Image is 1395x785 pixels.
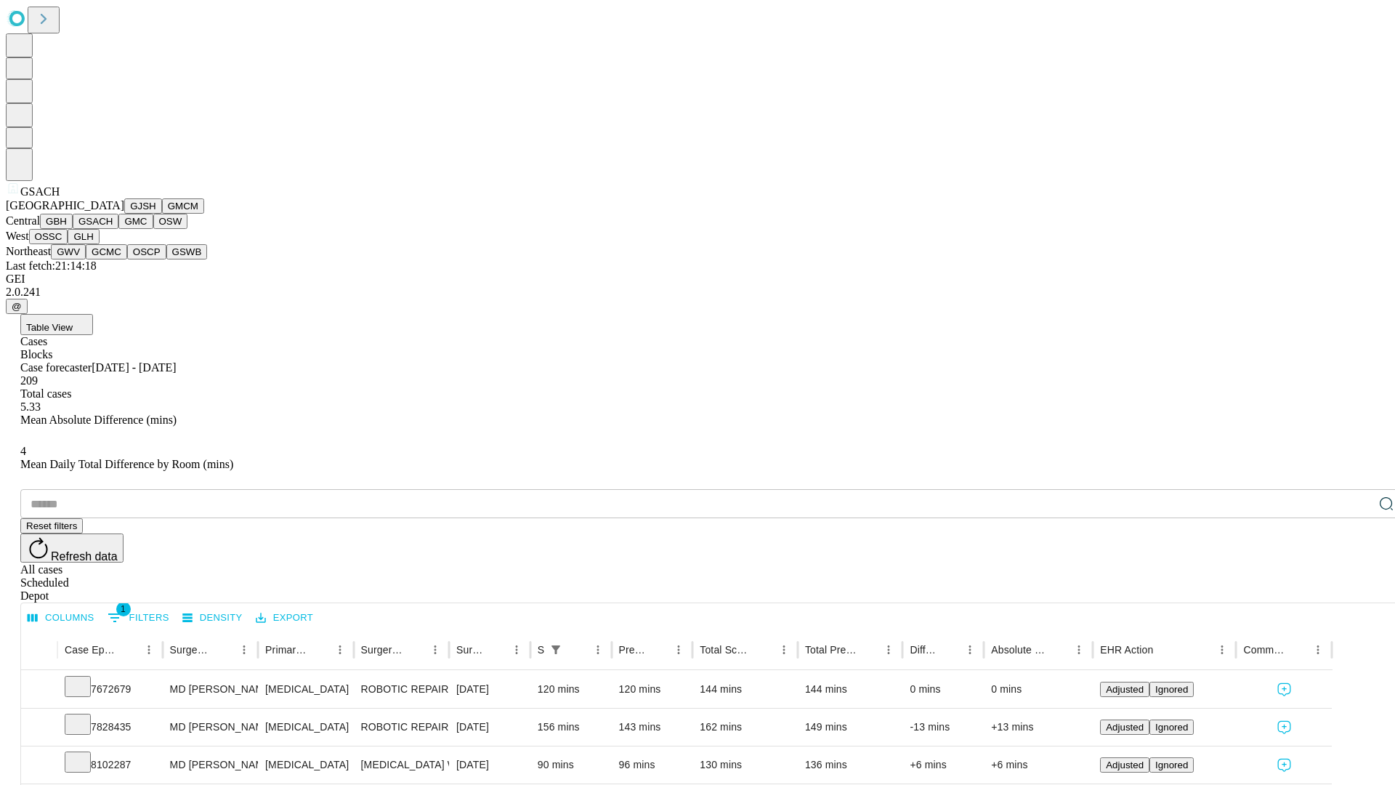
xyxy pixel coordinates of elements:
[65,644,117,656] div: Case Epic Id
[51,550,118,563] span: Refresh data
[65,746,155,784] div: 8102287
[939,640,960,660] button: Sort
[170,709,251,746] div: MD [PERSON_NAME] Md
[774,640,794,660] button: Menu
[92,361,176,374] span: [DATE] - [DATE]
[858,640,878,660] button: Sort
[619,671,686,708] div: 120 mins
[1243,644,1285,656] div: Comments
[991,709,1085,746] div: +13 mins
[179,607,246,629] button: Density
[65,709,155,746] div: 7828435
[910,644,938,656] div: Difference
[1100,682,1149,697] button: Adjusted
[1106,722,1144,733] span: Adjusted
[6,273,1389,286] div: GEI
[1308,640,1328,660] button: Menu
[1100,720,1149,735] button: Adjusted
[20,534,124,563] button: Refresh data
[538,709,604,746] div: 156 mins
[116,602,131,616] span: 1
[118,640,139,660] button: Sort
[6,286,1389,299] div: 2.0.241
[6,214,40,227] span: Central
[805,671,896,708] div: 144 mins
[330,640,350,660] button: Menu
[20,387,71,400] span: Total cases
[805,644,857,656] div: Total Predicted Duration
[700,709,790,746] div: 162 mins
[153,214,188,229] button: OSW
[361,709,442,746] div: ROBOTIC REPAIR INITIAL INCISIONAL /VENTRAL [MEDICAL_DATA] REDUCIBLE
[588,640,608,660] button: Menu
[456,671,523,708] div: [DATE]
[127,244,166,259] button: OSCP
[700,671,790,708] div: 144 mins
[1069,640,1089,660] button: Menu
[68,229,99,244] button: GLH
[6,199,124,212] span: [GEOGRAPHIC_DATA]
[1106,684,1144,695] span: Adjusted
[878,640,899,660] button: Menu
[619,644,647,656] div: Predicted In Room Duration
[910,746,976,784] div: +6 mins
[86,244,127,259] button: GCMC
[73,214,118,229] button: GSACH
[20,414,177,426] span: Mean Absolute Difference (mins)
[1048,640,1069,660] button: Sort
[28,677,50,703] button: Expand
[20,458,233,470] span: Mean Daily Total Difference by Room (mins)
[538,644,544,656] div: Scheduled In Room Duration
[991,644,1047,656] div: Absolute Difference
[170,644,212,656] div: Surgeon Name
[991,671,1085,708] div: 0 mins
[139,640,159,660] button: Menu
[6,230,29,242] span: West
[619,709,686,746] div: 143 mins
[700,746,790,784] div: 130 mins
[20,400,41,413] span: 5.33
[265,709,346,746] div: [MEDICAL_DATA]
[20,518,83,534] button: Reset filters
[538,671,604,708] div: 120 mins
[24,607,98,629] button: Select columns
[546,640,566,660] button: Show filters
[265,746,346,784] div: [MEDICAL_DATA]
[20,374,38,387] span: 209
[1106,760,1144,770] span: Adjusted
[456,746,523,784] div: [DATE]
[648,640,668,660] button: Sort
[20,361,92,374] span: Case forecaster
[506,640,527,660] button: Menu
[29,229,68,244] button: OSSC
[214,640,234,660] button: Sort
[166,244,208,259] button: GSWB
[805,709,896,746] div: 149 mins
[910,709,976,746] div: -13 mins
[26,322,73,333] span: Table View
[619,746,686,784] div: 96 mins
[456,644,485,656] div: Surgery Date
[1155,722,1188,733] span: Ignored
[124,198,162,214] button: GJSH
[405,640,425,660] button: Sort
[456,709,523,746] div: [DATE]
[1155,640,1175,660] button: Sort
[1149,682,1194,697] button: Ignored
[425,640,445,660] button: Menu
[234,640,254,660] button: Menu
[486,640,506,660] button: Sort
[1149,720,1194,735] button: Ignored
[6,299,28,314] button: @
[1212,640,1232,660] button: Menu
[20,314,93,335] button: Table View
[1100,644,1153,656] div: EHR Action
[170,671,251,708] div: MD [PERSON_NAME] Md
[538,746,604,784] div: 90 mins
[170,746,251,784] div: MD [PERSON_NAME] Md
[805,746,896,784] div: 136 mins
[104,606,173,629] button: Show filters
[361,644,403,656] div: Surgery Name
[753,640,774,660] button: Sort
[20,445,26,457] span: 4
